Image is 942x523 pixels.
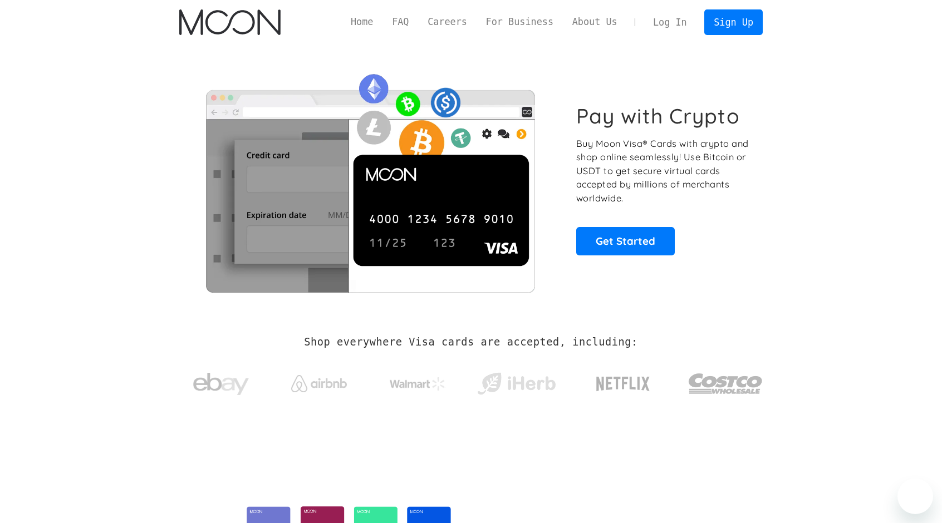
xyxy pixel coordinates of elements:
[704,9,762,34] a: Sign Up
[179,66,561,292] img: Moon Cards let you spend your crypto anywhere Visa is accepted.
[179,9,280,35] a: home
[563,15,627,29] a: About Us
[897,478,933,514] iframe: Button to launch messaging window
[688,352,763,410] a: Costco
[179,356,262,407] a: ebay
[595,370,651,398] img: Netflix
[475,369,558,398] img: iHerb
[576,103,740,129] h1: Pay with Crypto
[304,336,637,348] h2: Shop everywhere Visa cards are accepted, including:
[390,377,445,391] img: Walmart
[382,15,418,29] a: FAQ
[278,364,361,398] a: Airbnb
[475,358,558,404] a: iHerb
[179,9,280,35] img: Moon Logo
[341,15,382,29] a: Home
[576,137,750,205] p: Buy Moon Visa® Cards with crypto and shop online seamlessly! Use Bitcoin or USDT to get secure vi...
[644,10,696,34] a: Log In
[193,367,249,402] img: ebay
[477,15,563,29] a: For Business
[418,15,476,29] a: Careers
[291,375,347,392] img: Airbnb
[376,366,459,396] a: Walmart
[573,359,673,403] a: Netflix
[688,363,763,404] img: Costco
[576,227,675,255] a: Get Started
